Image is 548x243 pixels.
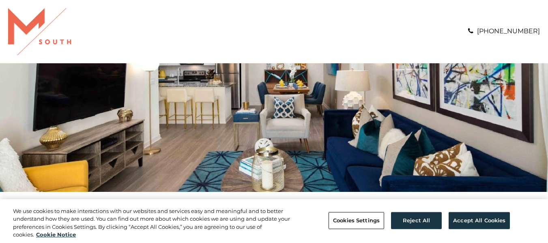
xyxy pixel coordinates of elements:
[8,27,71,35] a: Logo
[449,212,510,229] button: Accept All Cookies
[477,27,540,35] a: [PHONE_NUMBER]
[329,212,384,229] button: Cookies Settings
[8,8,71,55] img: A graphic with a red M and the word SOUTH.
[13,207,301,239] div: We use cookies to make interactions with our websites and services easy and meaningful and to bet...
[36,231,76,238] a: More information about your privacy
[391,212,442,229] button: Reject All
